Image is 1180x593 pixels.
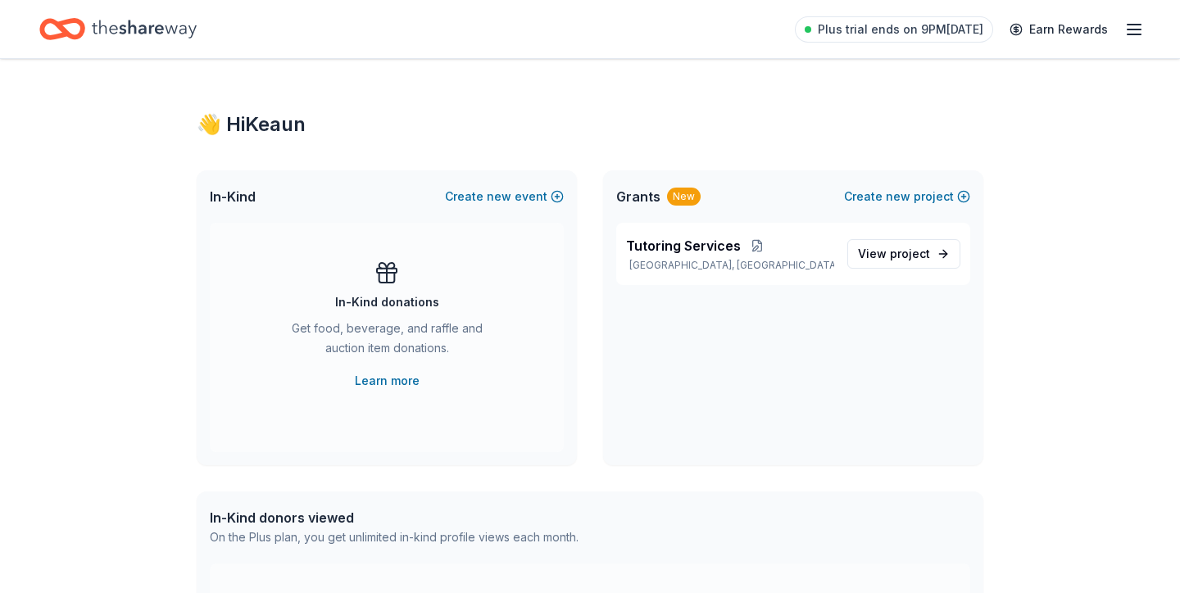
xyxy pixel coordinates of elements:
[818,20,983,39] span: Plus trial ends on 9PM[DATE]
[858,244,930,264] span: View
[275,319,498,364] div: Get food, beverage, and raffle and auction item donations.
[487,187,511,206] span: new
[197,111,983,138] div: 👋 Hi Keaun
[626,259,834,272] p: [GEOGRAPHIC_DATA], [GEOGRAPHIC_DATA]
[39,10,197,48] a: Home
[1000,15,1118,44] a: Earn Rewards
[795,16,993,43] a: Plus trial ends on 9PM[DATE]
[844,187,970,206] button: Createnewproject
[847,239,960,269] a: View project
[667,188,701,206] div: New
[886,187,910,206] span: new
[355,371,420,391] a: Learn more
[616,187,660,206] span: Grants
[445,187,564,206] button: Createnewevent
[626,236,741,256] span: Tutoring Services
[210,508,579,527] div: In-Kind donors viewed
[890,247,930,260] span: project
[210,527,579,547] div: On the Plus plan, you get unlimited in-kind profile views each month.
[210,187,256,206] span: In-Kind
[335,292,439,312] div: In-Kind donations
